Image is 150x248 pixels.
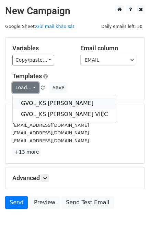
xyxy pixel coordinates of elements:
small: Google Sheet: [5,24,74,29]
a: Copy/paste... [12,55,54,65]
a: Templates [12,72,42,80]
a: Gửi mail khảo sát [36,24,74,29]
small: [EMAIL_ADDRESS][DOMAIN_NAME] [12,138,89,143]
h5: Advanced [12,174,138,182]
a: Send [5,196,28,209]
a: GVOL_KS [PERSON_NAME] [13,98,116,109]
div: Tiện ích trò chuyện [116,215,150,248]
a: Load... [12,82,39,93]
a: Daily emails left: 50 [99,24,145,29]
h2: New Campaign [5,5,145,17]
iframe: Chat Widget [116,215,150,248]
span: Daily emails left: 50 [99,23,145,30]
small: [EMAIL_ADDRESS][DOMAIN_NAME] [12,123,89,128]
button: Save [49,82,67,93]
small: [EMAIL_ADDRESS][DOMAIN_NAME] [12,130,89,135]
h5: Variables [12,44,70,52]
a: Send Test Email [61,196,114,209]
a: +13 more [12,148,41,156]
a: Preview [30,196,60,209]
a: GVOL_KS [PERSON_NAME] VIỆC [13,109,116,120]
h5: Email column [80,44,138,52]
